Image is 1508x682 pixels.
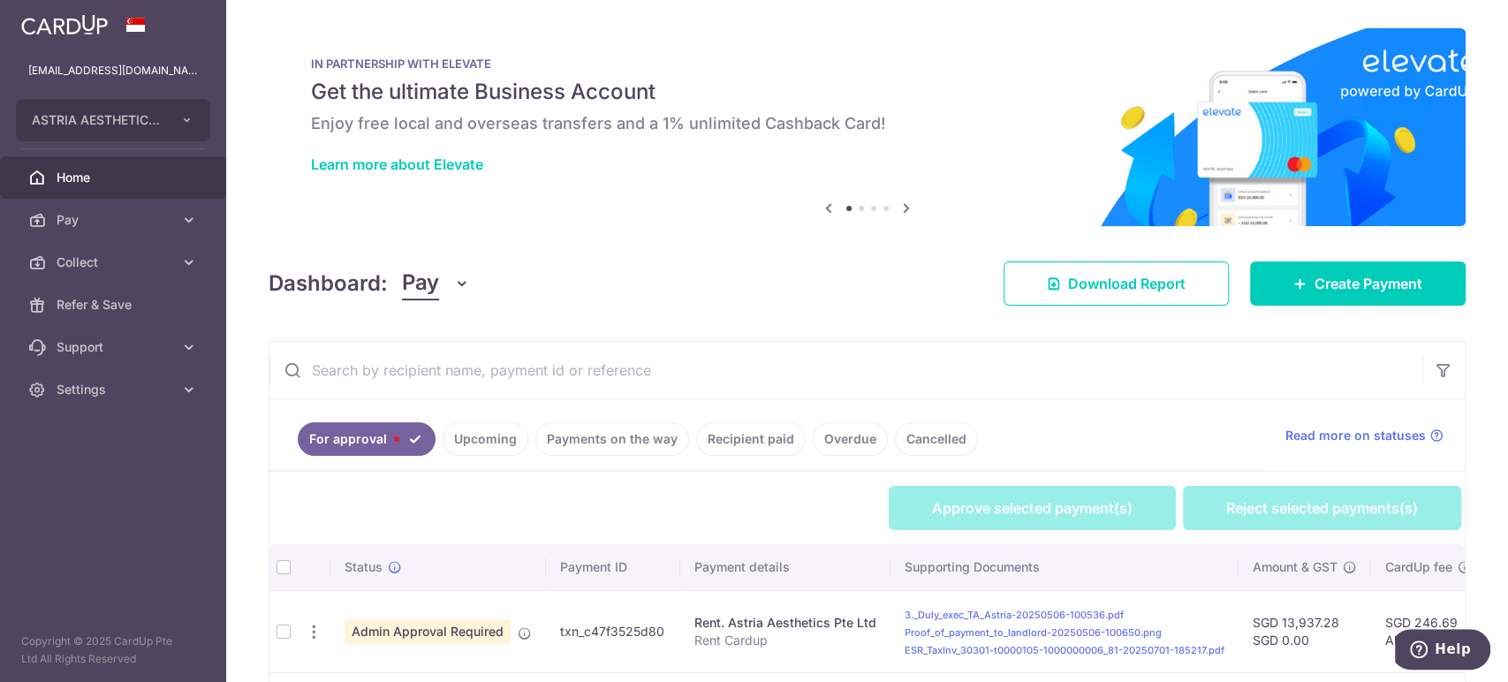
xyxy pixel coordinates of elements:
span: Collect [57,254,173,271]
a: Cancelled [895,422,978,456]
th: Payment ID [546,544,680,590]
th: Payment details [680,544,890,590]
p: IN PARTNERSHIP WITH ELEVATE [311,57,1423,71]
a: Create Payment [1250,261,1466,306]
h4: Dashboard: [269,268,388,299]
button: ASTRIA AESTHETICS PTE. LTD. [16,99,210,141]
a: Read more on statuses [1285,427,1444,444]
span: Admin Approval Required [345,619,511,644]
td: SGD 246.69 AMA177 [1371,590,1486,672]
a: Overdue [813,422,888,456]
p: Rent Cardup [694,632,876,649]
a: Recipient paid [696,422,806,456]
span: Home [57,169,173,186]
a: Payments on the way [535,422,689,456]
img: CardUp [21,14,108,35]
span: Pay [57,211,173,229]
span: Create Payment [1315,273,1422,294]
span: Pay [402,267,439,300]
th: Supporting Documents [890,544,1239,590]
a: Proof_of_payment_to_landlord-20250506-100650.png [905,626,1162,639]
td: txn_c47f3525d80 [546,590,680,672]
button: Pay [402,267,470,300]
h6: Enjoy free local and overseas transfers and a 1% unlimited Cashback Card! [311,113,1423,134]
a: Learn more about Elevate [311,155,483,173]
span: Download Report [1068,273,1186,294]
h5: Get the ultimate Business Account [311,78,1423,106]
iframe: Opens a widget where you can find more information [1395,629,1490,673]
span: ASTRIA AESTHETICS PTE. LTD. [32,111,163,129]
img: Renovation banner [269,28,1466,226]
a: ESR_TaxInv_30301-t0000105-1000000006_81-20250701-185217.pdf [905,644,1224,656]
div: Rent. Astria Aesthetics Pte Ltd [694,614,876,632]
span: CardUp fee [1385,558,1452,576]
span: Amount & GST [1253,558,1337,576]
span: Status [345,558,383,576]
a: Upcoming [443,422,528,456]
span: Refer & Save [57,296,173,314]
span: Support [57,338,173,356]
p: [EMAIL_ADDRESS][DOMAIN_NAME] [28,62,198,80]
a: For approval [298,422,436,456]
input: Search by recipient name, payment id or reference [269,342,1422,398]
span: Settings [57,381,173,398]
a: 3._Duly_exec_TA_Astria-20250506-100536.pdf [905,609,1124,621]
td: SGD 13,937.28 SGD 0.00 [1239,590,1371,672]
span: Read more on statuses [1285,427,1426,444]
a: Download Report [1004,261,1229,306]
